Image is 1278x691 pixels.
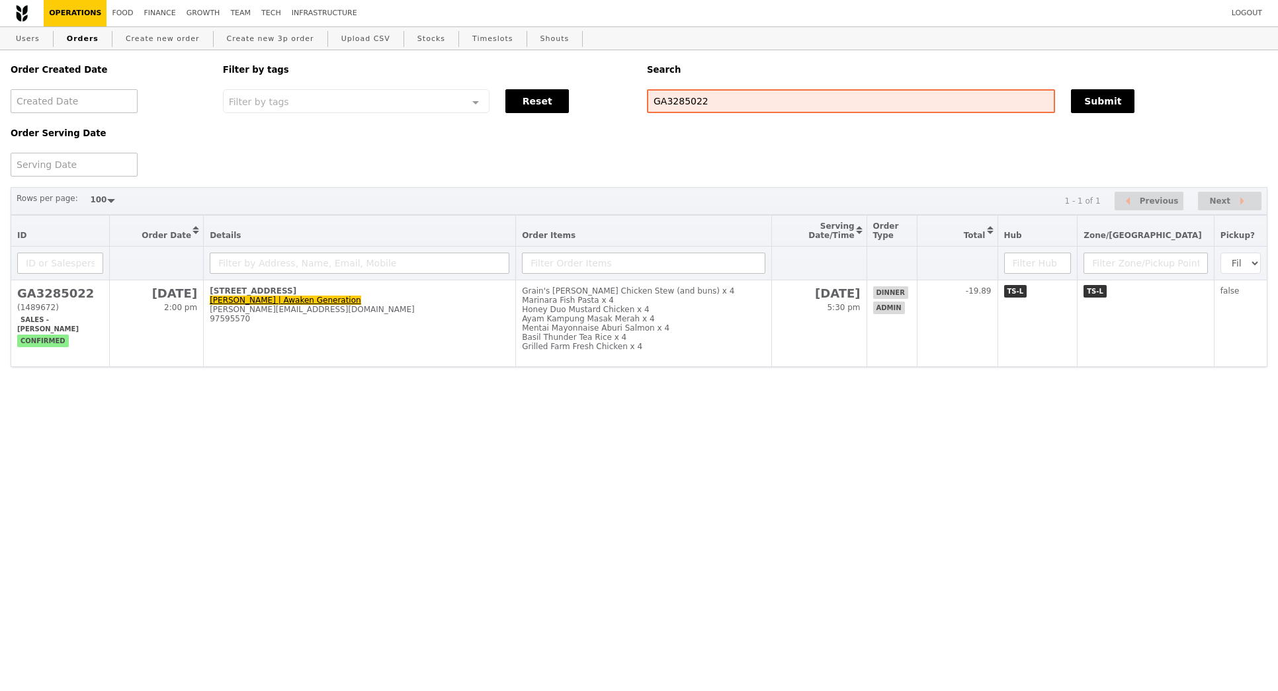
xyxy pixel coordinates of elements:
button: Previous [1115,192,1183,211]
h5: Order Serving Date [11,128,207,138]
h2: [DATE] [116,286,197,300]
a: Upload CSV [336,27,396,51]
div: [STREET_ADDRESS] [210,286,509,296]
span: Zone/[GEOGRAPHIC_DATA] [1084,231,1202,240]
label: Rows per page: [17,192,78,205]
a: Timeslots [467,27,518,51]
input: Filter by Address, Name, Email, Mobile [210,253,509,274]
img: Grain logo [16,5,28,22]
span: admin [873,302,905,314]
div: Grilled Farm Fresh Chicken x 4 [522,342,765,351]
span: -19.89 [966,286,992,296]
span: Order Items [522,231,575,240]
span: TS-L [1084,285,1107,298]
input: Filter Order Items [522,253,765,274]
div: 97595570 [210,314,509,323]
h2: [DATE] [778,286,860,300]
input: Serving Date [11,153,138,177]
input: Filter Zone/Pickup Point [1084,253,1208,274]
span: ID [17,231,26,240]
div: [PERSON_NAME][EMAIL_ADDRESS][DOMAIN_NAME] [210,305,509,314]
h5: Order Created Date [11,65,207,75]
button: Reset [505,89,569,113]
span: 2:00 pm [164,303,197,312]
span: 5:30 pm [827,303,860,312]
input: Search any field [647,89,1055,113]
input: Created Date [11,89,138,113]
input: ID or Salesperson name [17,253,103,274]
div: Mentai Mayonnaise Aburi Salmon x 4 [522,323,765,333]
div: Grain's [PERSON_NAME] Chicken Stew (and buns) x 4 [522,286,765,296]
h2: GA3285022 [17,286,103,300]
span: TS-L [1004,285,1027,298]
span: dinner [873,286,908,299]
div: Marinara Fish Pasta x 4 [522,296,765,305]
span: Order Type [873,222,899,240]
span: confirmed [17,335,69,347]
span: Previous [1140,193,1179,209]
div: Basil Thunder Tea Rice x 4 [522,333,765,342]
span: Hub [1004,231,1022,240]
span: Details [210,231,241,240]
h5: Filter by tags [223,65,631,75]
a: Users [11,27,45,51]
button: Next [1198,192,1261,211]
a: Orders [62,27,104,51]
input: Filter Hub [1004,253,1072,274]
a: Create new 3p order [222,27,319,51]
span: false [1220,286,1240,296]
div: Honey Duo Mustard Chicken x 4 [522,305,765,314]
a: Stocks [412,27,450,51]
span: Sales - [PERSON_NAME] [17,313,82,335]
a: Create new order [120,27,205,51]
a: Shouts [535,27,575,51]
button: Submit [1071,89,1134,113]
div: Ayam Kampung Masak Merah x 4 [522,314,765,323]
div: 1 - 1 of 1 [1064,196,1100,206]
a: [PERSON_NAME] | Awaken Generation [210,296,361,305]
h5: Search [647,65,1267,75]
span: Filter by tags [229,95,289,107]
div: (1489672) [17,303,103,312]
span: Next [1209,193,1230,209]
span: Pickup? [1220,231,1255,240]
